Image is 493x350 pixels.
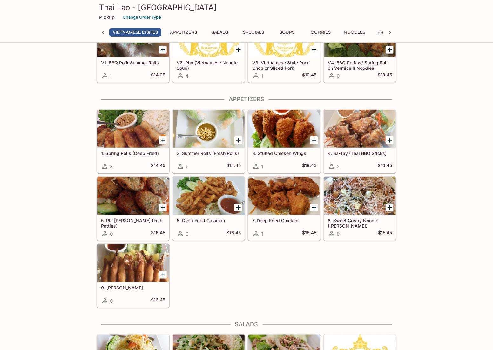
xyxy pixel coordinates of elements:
[337,73,340,79] span: 0
[386,46,394,54] button: Add V4. BBQ Pork w/ Spring Roll on Vermicelli Noodles
[166,28,200,37] button: Appetizers
[97,110,169,148] div: 1. Spring Rolls (Deep Fried)
[328,60,392,70] h5: V4. BBQ Pork w/ Spring Roll on Vermicelli Noodles
[239,28,268,37] button: Specials
[226,163,241,170] h5: $14.45
[172,19,245,83] a: V2. Pho (Vietnamese Noodle Soup)4
[234,136,242,144] button: Add 2. Summer Rolls (Fresh Rolls)
[173,19,245,57] div: V2. Pho (Vietnamese Noodle Soup)
[248,19,320,57] div: V3. Vietnamese Style Pork Chop or Sliced Pork
[97,244,169,282] div: 9. Kung Tod
[110,164,113,170] span: 3
[252,151,316,156] h5: 3. Stuffed Chicken Wings
[186,231,188,237] span: 0
[101,285,165,290] h5: 9. [PERSON_NAME]
[173,177,245,215] div: 6. Deep Fried Calamari
[378,230,392,237] h5: $15.45
[324,177,396,241] a: 8. Sweet Crispy Noodle ([PERSON_NAME])0$15.45
[226,230,241,237] h5: $16.45
[159,204,167,211] button: Add 5. Pla Tod Mun (Fish Patties)
[248,177,320,215] div: 7. Deep Fried Chicken
[159,46,167,54] button: Add V1. BBQ Pork Summer Rolls
[248,110,320,148] div: 3. Stuffed Chicken Wings
[324,19,396,83] a: V4. BBQ Pork w/ Spring Roll on Vermicelli Noodles0$19.45
[110,73,112,79] span: 1
[97,19,169,83] a: V1. BBQ Pork Summer Rolls1$14.95
[273,28,301,37] button: Soups
[151,297,165,305] h5: $16.45
[310,204,318,211] button: Add 7. Deep Fried Chicken
[97,244,169,308] a: 9. [PERSON_NAME]0$16.45
[97,177,169,215] div: 5. Pla Tod Mun (Fish Patties)
[101,60,165,65] h5: V1. BBQ Pork Summer Rolls
[151,72,165,80] h5: $14.95
[177,60,241,70] h5: V2. Pho (Vietnamese Noodle Soup)
[97,96,396,103] h4: Appetizers
[324,19,396,57] div: V4. BBQ Pork w/ Spring Roll on Vermicelli Noodles
[252,60,316,70] h5: V3. Vietnamese Style Pork Chop or Sliced Pork
[378,72,392,80] h5: $19.45
[173,110,245,148] div: 2. Summer Rolls (Fresh Rolls)
[340,28,369,37] button: Noodles
[101,218,165,228] h5: 5. Pla [PERSON_NAME] (Fish Patties)
[261,73,263,79] span: 1
[172,177,245,241] a: 6. Deep Fried Calamari0$16.45
[248,109,321,173] a: 3. Stuffed Chicken Wings1$19.45
[151,163,165,170] h5: $14.45
[172,109,245,173] a: 2. Summer Rolls (Fresh Rolls)1$14.45
[177,151,241,156] h5: 2. Summer Rolls (Fresh Rolls)
[328,218,392,228] h5: 8. Sweet Crispy Noodle ([PERSON_NAME])
[328,151,392,156] h5: 4. Sa-Tay (Thai BBQ Sticks)
[109,28,161,37] button: Vietnamese Dishes
[337,164,340,170] span: 2
[324,109,396,173] a: 4. Sa-Tay (Thai BBQ Sticks)2$16.45
[310,46,318,54] button: Add V3. Vietnamese Style Pork Chop or Sliced Pork
[386,136,394,144] button: Add 4. Sa-Tay (Thai BBQ Sticks)
[97,177,169,241] a: 5. Pla [PERSON_NAME] (Fish Patties)0$16.45
[186,164,187,170] span: 1
[337,231,340,237] span: 0
[310,136,318,144] button: Add 3. Stuffed Chicken Wings
[386,204,394,211] button: Add 8. Sweet Crispy Noodle (Mee-Krob)
[261,231,263,237] span: 1
[302,72,316,80] h5: $19.45
[110,231,113,237] span: 0
[252,218,316,223] h5: 7. Deep Fried Chicken
[186,73,189,79] span: 4
[378,163,392,170] h5: $16.45
[120,12,164,22] button: Change Order Type
[324,177,396,215] div: 8. Sweet Crispy Noodle (Mee-Krob)
[206,28,234,37] button: Salads
[97,321,396,328] h4: Salads
[177,218,241,223] h5: 6. Deep Fried Calamari
[307,28,335,37] button: Curries
[97,109,169,173] a: 1. Spring Rolls (Deep Fried)3$14.45
[101,151,165,156] h5: 1. Spring Rolls (Deep Fried)
[261,164,263,170] span: 1
[99,14,115,20] p: Pickup
[324,110,396,148] div: 4. Sa-Tay (Thai BBQ Sticks)
[234,204,242,211] button: Add 6. Deep Fried Calamari
[159,271,167,279] button: Add 9. Kung Tod
[97,19,169,57] div: V1. BBQ Pork Summer Rolls
[151,230,165,237] h5: $16.45
[248,177,321,241] a: 7. Deep Fried Chicken1$16.45
[302,163,316,170] h5: $19.45
[234,46,242,54] button: Add V2. Pho (Vietnamese Noodle Soup)
[110,298,113,304] span: 0
[159,136,167,144] button: Add 1. Spring Rolls (Deep Fried)
[374,28,406,37] button: Fried Rice
[248,19,321,83] a: V3. Vietnamese Style Pork Chop or Sliced Pork1$19.45
[99,3,394,12] h3: Thai Lao - [GEOGRAPHIC_DATA]
[302,230,316,237] h5: $16.45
